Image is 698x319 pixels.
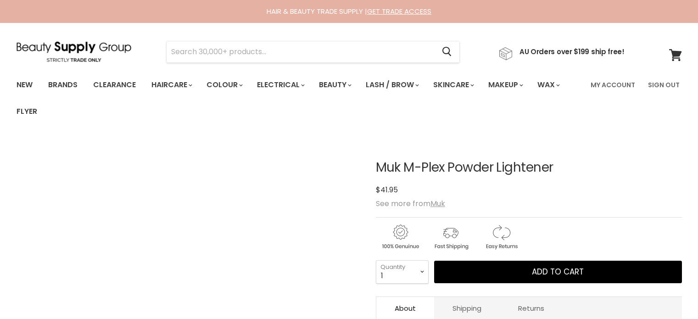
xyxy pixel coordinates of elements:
[376,223,424,251] img: genuine.gif
[250,75,310,95] a: Electrical
[376,185,398,195] span: $41.95
[434,261,682,284] button: Add to cart
[359,75,424,95] a: Lash / Brow
[376,198,445,209] span: See more from
[5,72,693,125] nav: Main
[10,102,44,121] a: Flyer
[426,223,475,251] img: shipping.gif
[642,75,685,95] a: Sign Out
[166,41,460,63] form: Product
[167,41,435,62] input: Search
[585,75,641,95] a: My Account
[41,75,84,95] a: Brands
[435,41,459,62] button: Search
[86,75,143,95] a: Clearance
[312,75,357,95] a: Beauty
[430,198,445,209] a: Muk
[481,75,529,95] a: Makeup
[376,161,682,175] h1: Muk M-Plex Powder Lightener
[477,223,525,251] img: returns.gif
[532,266,584,277] span: Add to cart
[10,75,39,95] a: New
[200,75,248,95] a: Colour
[5,7,693,16] div: HAIR & BEAUTY TRADE SUPPLY |
[367,6,431,16] a: GET TRADE ACCESS
[376,260,429,283] select: Quantity
[145,75,198,95] a: Haircare
[10,72,585,125] ul: Main menu
[426,75,480,95] a: Skincare
[530,75,565,95] a: Wax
